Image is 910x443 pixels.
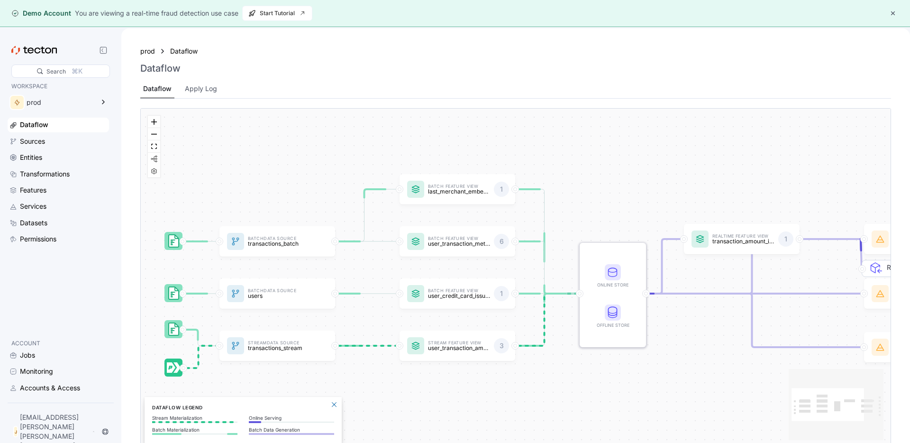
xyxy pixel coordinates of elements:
[400,226,515,257] a: Batch Feature Viewuser_transaction_metrics6
[8,232,109,246] a: Permissions
[219,278,335,309] a: BatchData Sourceusers
[152,415,237,421] p: Stream Materialization
[494,182,509,197] div: 1
[248,293,310,299] p: users
[594,264,632,288] div: Online Store
[642,294,862,347] g: Edge from STORE to featureService:fraud_detection_feature_service
[511,241,577,294] g: Edge from featureView:user_transaction_metrics to STORE
[428,188,490,194] p: last_merchant_embedding
[8,364,109,378] a: Monitoring
[219,331,335,361] a: StreamData Sourcetransactions_stream
[180,346,217,368] g: Edge from dataSource:transactions_stream_stream_source to dataSource:transactions_stream
[712,238,774,244] p: transaction_amount_is_higher_than_average
[8,118,109,132] a: Dataflow
[143,83,172,94] div: Dataflow
[428,185,490,189] p: Batch Feature View
[8,150,109,165] a: Entities
[249,427,334,433] p: Batch Data Generation
[423,144,487,161] a: Explore the UI
[494,338,509,353] div: 3
[8,167,109,181] a: Transformations
[179,330,217,346] g: Edge from dataSource:transactions_stream_batch_source to dataSource:transactions_stream
[20,234,56,244] div: Permissions
[13,426,18,437] div: J
[594,322,632,329] div: Offline Store
[11,65,110,78] div: Search⌘K
[642,239,682,294] g: Edge from STORE to featureView:transaction_amount_is_higher_than_average
[170,46,203,56] a: Dataflow
[248,345,310,351] p: transactions_stream
[642,239,862,294] g: Edge from STORE to featureService:fraud_detection_feature_service:v2
[152,427,237,433] p: Batch Materialization
[301,19,609,22] div: current step
[248,289,310,293] p: Batch Data Source
[594,281,632,288] div: Online Store
[8,348,109,362] a: Jobs
[20,169,70,179] div: Transformations
[400,331,515,361] a: Stream Feature Viewuser_transaction_amount_totals3
[248,237,310,241] p: Batch Data Source
[20,120,48,130] div: Dataflow
[20,218,47,228] div: Datasets
[327,65,583,97] p: In Tecton’s Web UI, you can see how easy it is to manage, share, and govern embeddings, prompts, ...
[712,234,774,239] p: Realtime Feature View
[185,83,217,94] div: Apply Log
[140,63,181,74] h3: Dataflow
[331,189,397,241] g: Edge from dataSource:transactions_batch to featureView:last_merchant_embedding
[248,341,310,345] p: Stream Data Source
[428,237,490,241] p: Batch Feature View
[148,116,160,177] div: React Flow controls
[75,8,238,18] div: You are viewing a real-time fraud detection use case
[20,201,46,212] div: Services
[20,366,53,377] div: Monitoring
[8,183,109,197] a: Features
[428,345,490,351] p: user_transaction_amount_totals
[140,46,155,56] a: prod
[428,293,490,299] p: user_credit_card_issuer
[148,128,160,140] button: zoom out
[511,189,577,294] g: Edge from featureView:last_merchant_embedding to STORE
[511,294,577,346] g: Edge from featureView:user_transaction_amount_totals to STORE
[248,240,310,247] p: transactions_batch
[20,350,35,360] div: Jobs
[8,381,109,395] a: Accounts & Access
[20,185,46,195] div: Features
[27,99,94,106] div: prod
[20,152,42,163] div: Entities
[400,174,515,204] a: Batch Feature Viewlast_merchant_embedding1
[327,104,583,125] p: We have pre-loaded the environment with data pipelines for a Real-Time Fraud Detection application.
[428,341,490,345] p: Stream Feature View
[684,224,800,254] a: Realtime Feature Viewtransaction_amount_is_higher_than_average1
[861,239,862,269] g: Edge from REQ_featureService:fraud_detection_feature_service:v2 to featureService:fraud_detection...
[152,404,334,411] h6: Dataflow Legend
[46,67,66,76] div: Search
[778,231,793,247] div: 1
[428,289,490,293] p: Batch Feature View
[8,199,109,213] a: Services
[494,234,509,249] div: 6
[20,136,45,147] div: Sources
[148,140,160,153] button: fit view
[11,82,105,91] p: WORKSPACE
[590,22,606,39] a: Close modal
[400,278,515,309] a: Batch Feature Viewuser_credit_card_issuer1
[8,216,109,230] a: Datasets
[249,415,334,421] p: Online Serving
[242,6,312,21] button: Start Tutorial
[11,9,71,18] div: Demo Account
[72,66,82,76] div: ⌘K
[20,383,80,393] div: Accounts & Access
[219,226,335,257] div: BatchData Sourcetransactions_batch
[428,240,490,247] p: user_transaction_metrics
[148,116,160,128] button: zoom in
